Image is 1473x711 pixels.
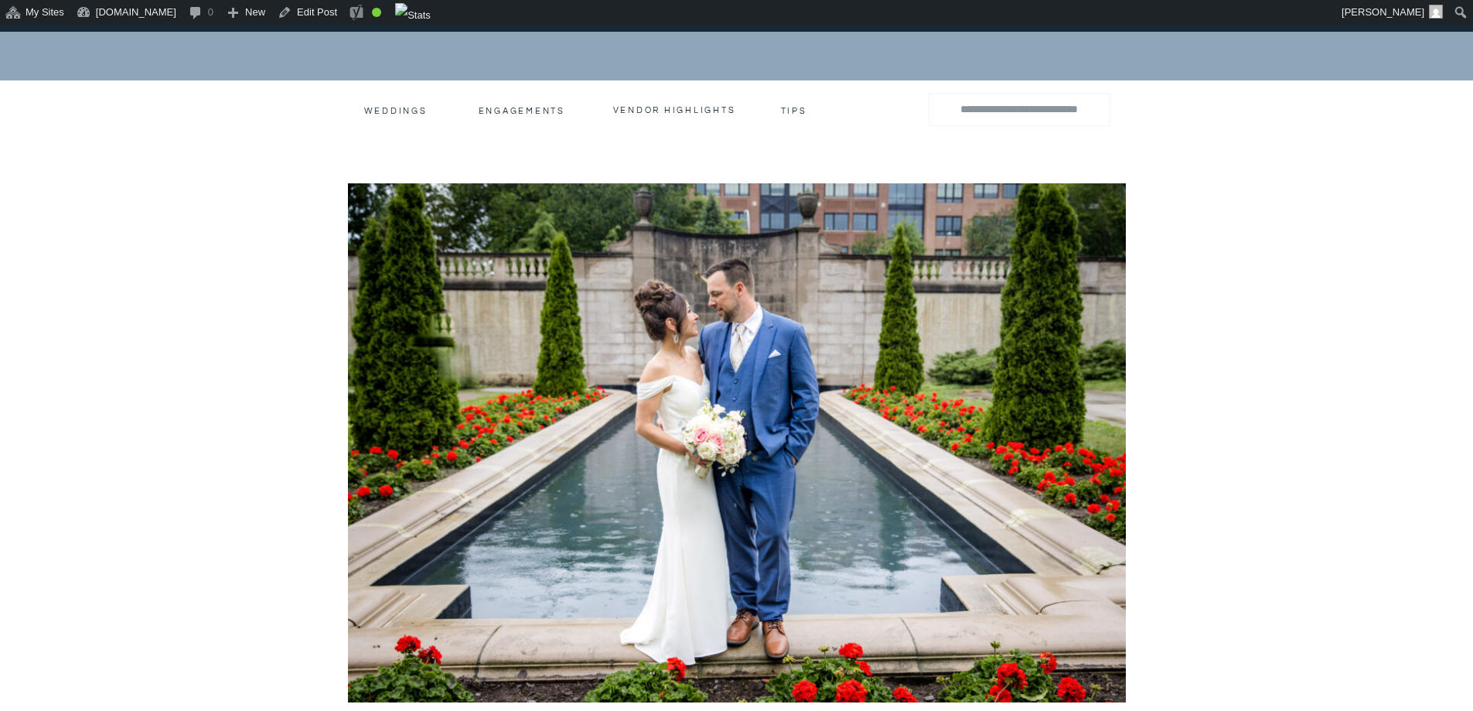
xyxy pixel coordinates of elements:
a: engagements [479,105,569,116]
a: tips [781,105,810,113]
img: Views over 48 hours. Click for more Jetpack Stats. [395,3,431,28]
a: Weddings [364,105,425,116]
img: Photo by Caitlin Miller Photography of a bride and groom posing at a water feature at Canfield Ca... [348,183,1126,702]
a: vendor highlights [613,104,737,115]
span: [PERSON_NAME] [1342,6,1424,18]
div: Good [372,8,381,17]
